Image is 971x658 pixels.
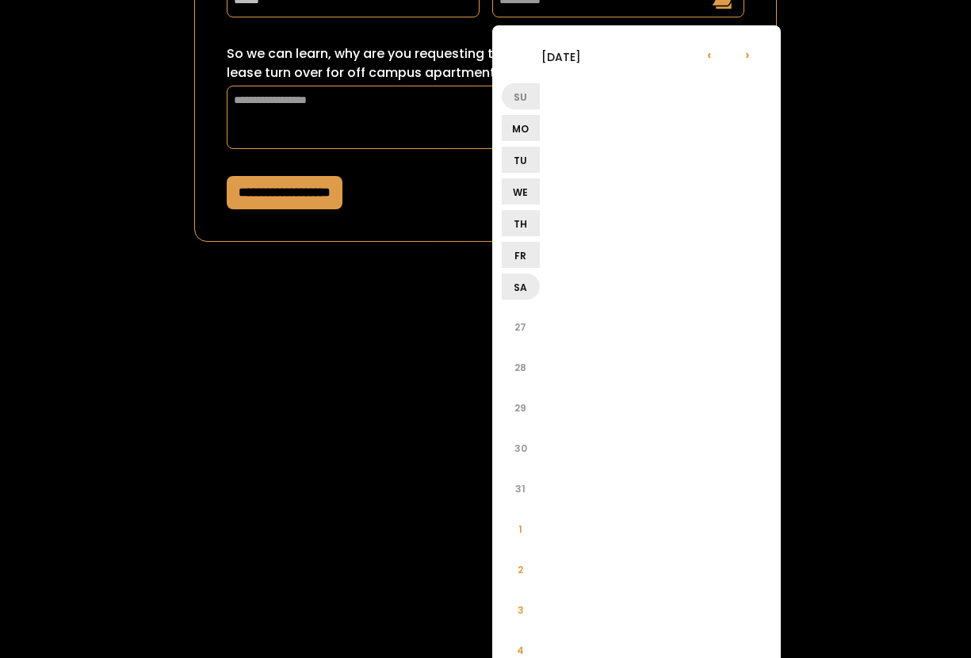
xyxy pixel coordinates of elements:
[502,274,540,300] li: Sa
[502,388,540,427] li: 29
[502,147,540,173] li: Tu
[502,348,540,386] li: 28
[502,242,540,268] li: Fr
[502,83,540,109] li: Su
[502,550,540,588] li: 2
[502,510,540,548] li: 1
[502,469,540,507] li: 31
[502,308,540,346] li: 27
[502,178,540,205] li: We
[502,115,540,141] li: Mo
[728,35,766,73] li: ›
[502,37,621,75] li: [DATE]
[502,429,540,467] li: 30
[227,44,744,82] label: So we can learn, why are you requesting this date? (ex: sorority recruitment, lease turn over for...
[502,591,540,629] li: 3
[690,35,728,73] li: ‹
[502,210,540,236] li: Th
